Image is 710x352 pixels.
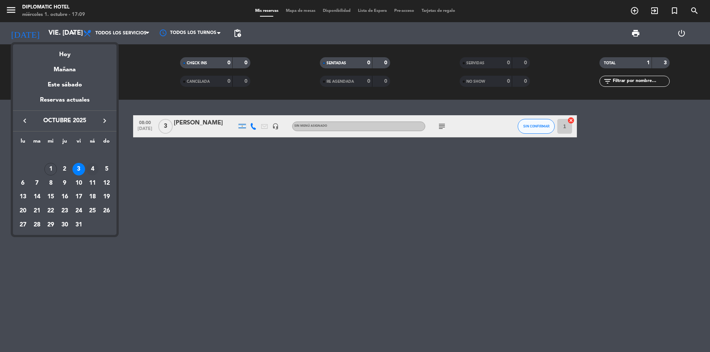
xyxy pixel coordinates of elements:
div: 7 [31,177,43,189]
th: domingo [99,137,114,148]
div: 24 [72,205,85,217]
td: 8 de octubre de 2025 [44,176,58,190]
div: Hoy [13,44,116,59]
div: 27 [17,219,29,231]
div: 5 [100,163,113,175]
td: 4 de octubre de 2025 [86,162,100,176]
div: 3 [72,163,85,175]
td: OCT. [16,148,114,162]
td: 17 de octubre de 2025 [72,190,86,204]
th: sábado [86,137,100,148]
th: martes [30,137,44,148]
td: 19 de octubre de 2025 [99,190,114,204]
td: 30 de octubre de 2025 [58,218,72,232]
i: keyboard_arrow_left [20,116,29,125]
td: 11 de octubre de 2025 [86,176,100,190]
td: 27 de octubre de 2025 [16,218,30,232]
td: 15 de octubre de 2025 [44,190,58,204]
td: 28 de octubre de 2025 [30,218,44,232]
div: 18 [86,191,99,203]
td: 16 de octubre de 2025 [58,190,72,204]
td: 3 de octubre de 2025 [72,162,86,176]
td: 31 de octubre de 2025 [72,218,86,232]
th: miércoles [44,137,58,148]
td: 7 de octubre de 2025 [30,176,44,190]
div: 29 [44,219,57,231]
td: 20 de octubre de 2025 [16,204,30,218]
td: 21 de octubre de 2025 [30,204,44,218]
div: 11 [86,177,99,189]
div: 16 [58,191,71,203]
div: Este sábado [13,75,116,95]
div: 26 [100,205,113,217]
div: Reservas actuales [13,95,116,110]
div: 22 [44,205,57,217]
td: 5 de octubre de 2025 [99,162,114,176]
div: 25 [86,205,99,217]
td: 22 de octubre de 2025 [44,204,58,218]
div: 10 [72,177,85,189]
th: lunes [16,137,30,148]
span: octubre 2025 [31,116,98,126]
div: 8 [44,177,57,189]
td: 29 de octubre de 2025 [44,218,58,232]
div: 9 [58,177,71,189]
td: 25 de octubre de 2025 [86,204,100,218]
div: 17 [72,191,85,203]
div: 2 [58,163,71,175]
td: 24 de octubre de 2025 [72,204,86,218]
td: 13 de octubre de 2025 [16,190,30,204]
td: 10 de octubre de 2025 [72,176,86,190]
td: 12 de octubre de 2025 [99,176,114,190]
td: 14 de octubre de 2025 [30,190,44,204]
i: keyboard_arrow_right [100,116,109,125]
div: 6 [17,177,29,189]
div: 31 [72,219,85,231]
div: 1 [44,163,57,175]
td: 26 de octubre de 2025 [99,204,114,218]
td: 18 de octubre de 2025 [86,190,100,204]
td: 2 de octubre de 2025 [58,162,72,176]
div: 15 [44,191,57,203]
div: 28 [31,219,43,231]
div: 21 [31,205,43,217]
div: 13 [17,191,29,203]
th: jueves [58,137,72,148]
div: 4 [86,163,99,175]
div: 20 [17,205,29,217]
div: 30 [58,219,71,231]
td: 23 de octubre de 2025 [58,204,72,218]
button: keyboard_arrow_left [18,116,31,126]
td: 6 de octubre de 2025 [16,176,30,190]
div: 19 [100,191,113,203]
td: 9 de octubre de 2025 [58,176,72,190]
div: 12 [100,177,113,189]
th: viernes [72,137,86,148]
td: 1 de octubre de 2025 [44,162,58,176]
div: 23 [58,205,71,217]
div: Mañana [13,59,116,75]
button: keyboard_arrow_right [98,116,111,126]
div: 14 [31,191,43,203]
